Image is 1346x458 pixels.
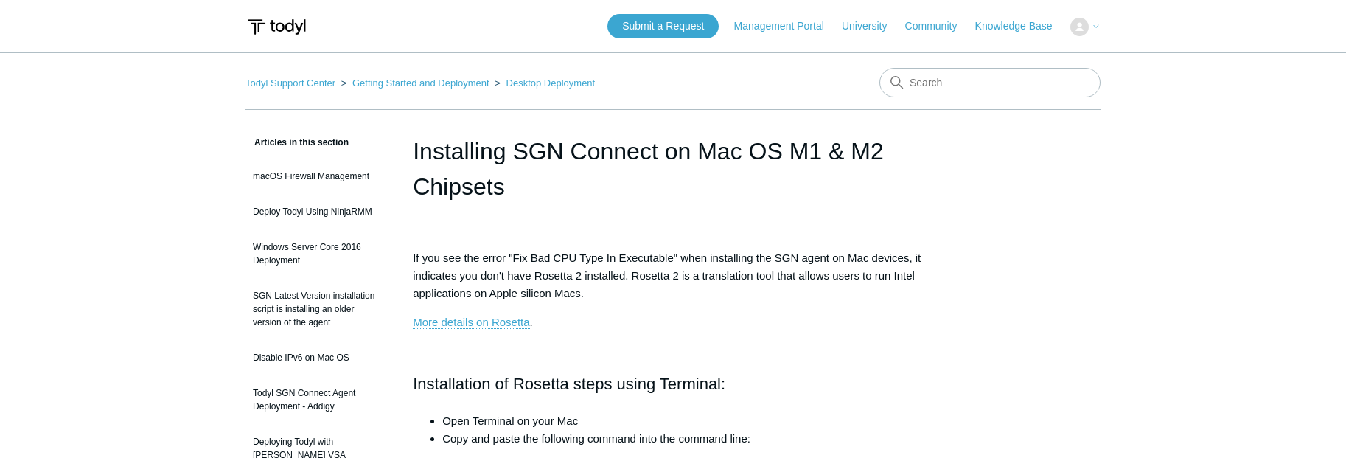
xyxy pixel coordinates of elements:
a: Desktop Deployment [506,77,596,89]
a: Todyl SGN Connect Agent Deployment - Addigy [245,379,391,420]
a: Windows Server Core 2016 Deployment [245,233,391,274]
li: Getting Started and Deployment [338,77,492,89]
a: Todyl Support Center [245,77,335,89]
li: Open Terminal on your Mac [442,412,933,430]
h1: Installing SGN Connect on Mac OS M1 & M2 Chipsets [413,133,933,204]
input: Search [879,68,1101,97]
h2: Installation of Rosetta steps using Terminal: [413,371,933,397]
a: macOS Firewall Management [245,162,391,190]
a: Disable IPv6 on Mac OS [245,344,391,372]
li: Desktop Deployment [492,77,595,89]
span: Articles in this section [245,137,349,148]
li: Todyl Support Center [245,77,338,89]
img: Todyl Support Center Help Center home page [245,13,308,41]
a: Getting Started and Deployment [352,77,489,89]
a: More details on Rosetta [413,316,529,329]
p: If you see the error "Fix Bad CPU Type In Executable" when installing the SGN agent on Mac device... [413,249,933,302]
p: . [413,313,933,331]
a: University [842,18,902,34]
a: Knowledge Base [975,18,1067,34]
a: Submit a Request [607,14,719,38]
a: SGN Latest Version installation script is installing an older version of the agent [245,282,391,336]
a: Community [905,18,972,34]
a: Management Portal [734,18,839,34]
a: Deploy Todyl Using NinjaRMM [245,198,391,226]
